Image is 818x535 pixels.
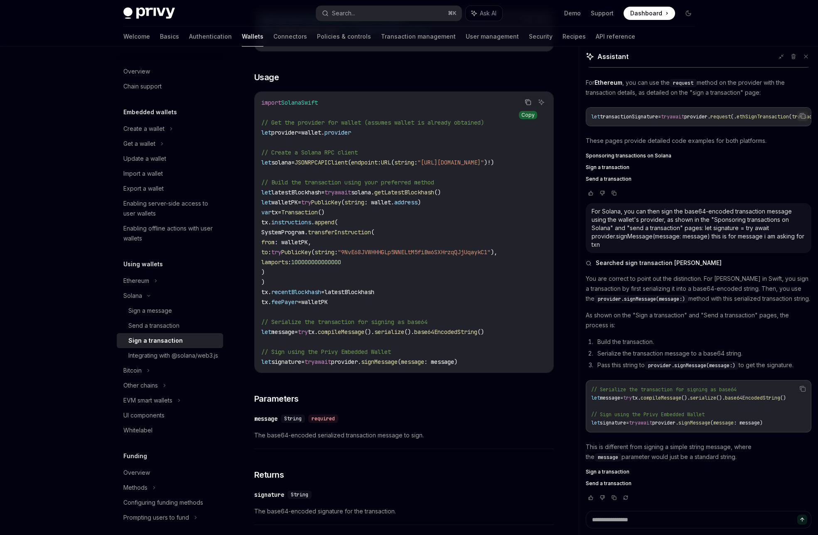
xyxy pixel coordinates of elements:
span: let [591,113,600,120]
span: try [623,395,632,401]
span: () [477,328,484,336]
li: Serialize the transaction message to a base64 string. [595,348,811,358]
span: latestBlockhash [271,189,321,196]
span: let [591,395,600,401]
a: Integrating with @solana/web3.js [117,348,223,363]
a: Transaction management [381,27,456,47]
span: endpoint [351,159,378,166]
div: Configuring funding methods [123,498,203,508]
span: walletPK [301,298,328,306]
span: JSONRPCAPIClient [295,159,348,166]
button: Copy the contents from the code block [523,97,533,108]
span: SystemProgram. [261,228,308,236]
span: The base64-encoded signature for the transaction. [254,506,554,516]
span: ) [261,268,265,276]
span: provider. [652,420,678,426]
a: Send a transaction [117,318,223,333]
span: await [334,189,351,196]
h5: Embedded wallets [123,107,177,117]
span: signature [271,358,301,366]
div: For Solana, you can then sign the base64-encoded transaction message using the wallet's provider,... [592,207,806,249]
div: Chain support [123,81,162,91]
span: 100000000000000 [291,258,341,266]
span: message [598,454,618,461]
span: = [298,298,301,306]
span: import [261,99,281,106]
span: string [344,199,364,206]
span: append [314,218,334,226]
span: from [261,238,275,246]
a: Basics [160,27,179,47]
span: provider [271,129,298,136]
span: Assistant [597,52,629,61]
button: Search...⌘K [316,6,462,21]
span: compileMessage [641,395,681,401]
span: instructions [271,218,311,226]
a: Overview [117,64,223,79]
span: ( [391,159,394,166]
div: Create a wallet [123,124,165,134]
span: ⌘ K [448,10,457,17]
div: UI components [123,410,165,420]
span: let [261,358,271,366]
span: solana. [351,189,374,196]
span: ( [398,358,401,366]
span: . [311,218,314,226]
span: = [291,159,295,166]
span: : wallet. [364,199,394,206]
span: // Sign using the Privy Embedded Wallet [591,411,705,418]
span: try [298,328,308,336]
span: transactionSignature [600,113,658,120]
a: Chain support [117,79,223,94]
span: serialize [374,328,404,336]
span: // Serialize the transaction for signing as base64 [591,386,737,393]
span: let [591,420,600,426]
span: = [301,358,305,366]
span: wallet. [301,129,324,136]
a: Dashboard [624,7,675,20]
span: : walletPK, [275,238,311,246]
div: Methods [123,483,147,493]
span: tx. [308,328,318,336]
span: : [414,159,418,166]
strong: Ethereum [594,79,622,86]
span: ) [261,278,265,286]
span: // Build the transaction using your preferred method [261,179,434,186]
a: Sign a message [117,303,223,318]
div: Prompting users to fund [123,513,189,523]
span: address [394,199,418,206]
p: These pages provide detailed code examples for both platforms. [586,136,811,146]
span: () [318,209,324,216]
span: ) [484,159,487,166]
span: await [314,358,331,366]
span: ( [789,113,792,120]
div: message [254,415,278,423]
span: provider.signMessage(message:) [648,362,735,369]
a: Sign a transaction [117,333,223,348]
div: Update a wallet [123,154,166,164]
span: signMessage [678,420,710,426]
a: Whitelabel [117,423,223,438]
span: (. [731,113,737,120]
span: Parameters [254,393,299,405]
span: string [394,159,414,166]
span: = [298,129,301,136]
span: ( [334,218,338,226]
span: : [334,248,338,256]
div: Export a wallet [123,184,164,194]
li: Build the transaction. [595,337,811,347]
span: SolanaSwift [281,99,318,106]
span: PublicKey [281,248,311,256]
span: tx. [261,288,271,296]
span: "9NvE68JVWHHHGLp5NNELtM5fiBw6SXHrzqQJjUqaykC1" [338,248,491,256]
span: tx. [632,395,641,401]
span: String [291,491,308,498]
div: signature [254,491,284,499]
span: message [600,395,620,401]
button: Copy the contents from the code block [797,110,808,121]
h5: Using wallets [123,259,163,269]
span: ( [710,420,713,426]
a: Sign a transaction [586,164,811,171]
span: try [301,199,311,206]
a: UI components [117,408,223,423]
